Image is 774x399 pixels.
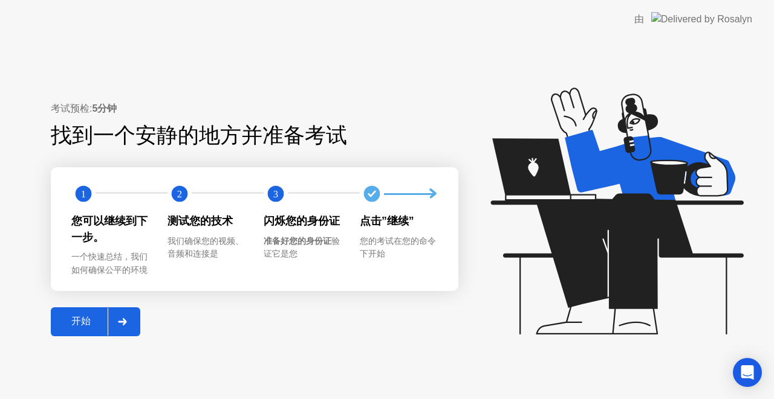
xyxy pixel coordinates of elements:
div: 您的考试在您的命令下开始 [360,235,437,261]
button: 开始 [51,307,140,336]
div: 开始 [54,315,108,328]
div: 我们确保您的视频、音频和连接是 [167,235,244,261]
div: 测试您的技术 [167,213,244,229]
text: 1 [81,188,86,200]
text: 3 [273,188,278,200]
b: 准备好您的身份证 [264,236,331,246]
div: 点击”继续” [360,213,437,229]
b: 5分钟 [92,103,117,113]
div: 闪烁您的身份证 [264,213,340,229]
div: 考试预检: [51,101,458,116]
img: Delivered by Rosalyn [651,12,752,26]
div: 您可以继续到下一步。 [71,213,148,245]
div: 验证它是您 [264,235,340,261]
div: 找到一个安静的地方并准备考试 [51,120,458,152]
div: 由 [634,12,644,27]
div: 一个快速总结，我们如何确保公平的环境 [71,251,148,276]
div: Open Intercom Messenger [733,358,762,387]
text: 2 [177,188,182,200]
